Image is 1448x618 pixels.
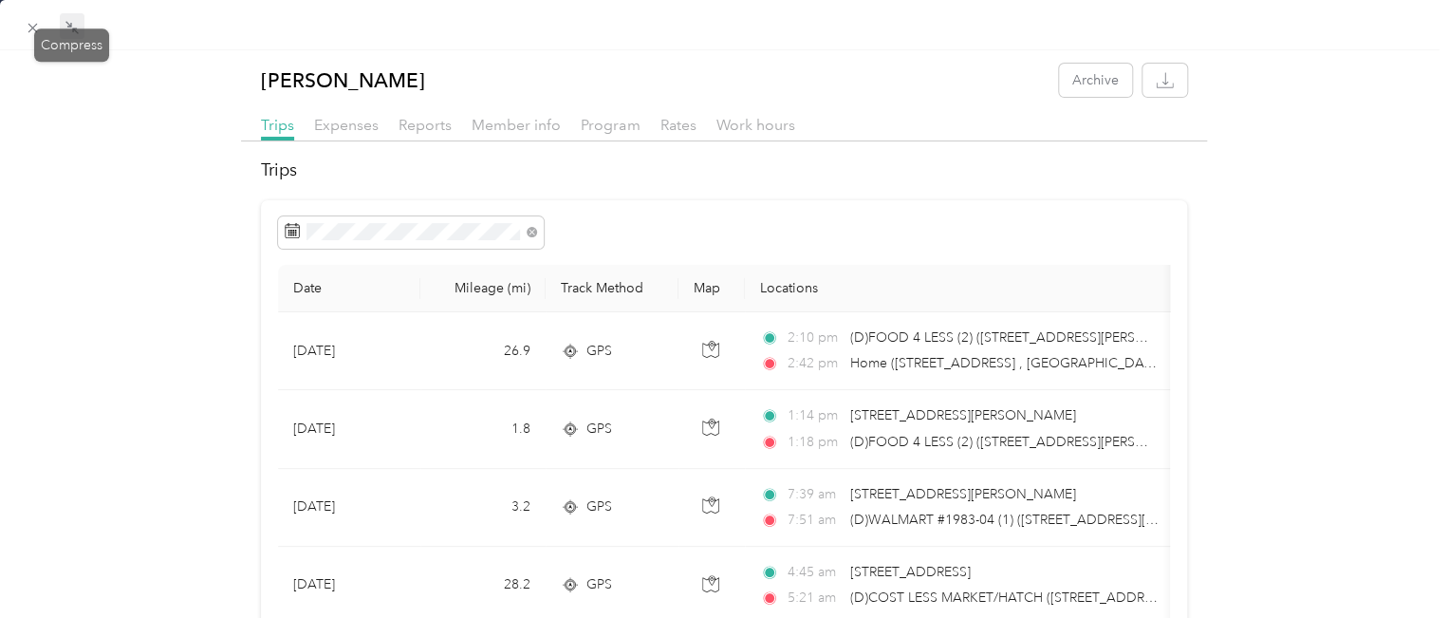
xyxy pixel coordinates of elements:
span: 7:51 am [788,510,842,531]
span: Rates [659,116,696,134]
span: GPS [586,341,612,362]
span: [STREET_ADDRESS][PERSON_NAME] [850,486,1076,502]
th: Locations [745,265,1181,312]
iframe: Everlance-gr Chat Button Frame [1342,512,1448,618]
div: Compress [34,29,109,63]
span: Trips [261,116,294,134]
span: GPS [586,496,612,517]
span: Work hours [715,116,794,134]
td: 3.2 [420,469,546,547]
span: 4:45 am [788,562,842,583]
p: [PERSON_NAME] [261,64,425,97]
th: Map [678,265,745,312]
span: GPS [586,419,612,440]
span: 1:14 pm [788,405,842,426]
th: Mileage (mi) [420,265,546,312]
td: 1.8 [420,390,546,468]
span: Reports [399,116,452,134]
th: Track Method [546,265,678,312]
span: GPS [586,574,612,595]
td: [DATE] [278,312,420,390]
span: (D)WALMART #1983-04 (1) ([STREET_ADDRESS][PERSON_NAME]) [850,512,1251,528]
span: 2:10 pm [788,328,842,348]
td: [DATE] [278,390,420,468]
span: (D)COST LESS MARKET/HATCH ([STREET_ADDRESS][PERSON_NAME]) [850,590,1280,606]
span: (D)FOOD 4 LESS (2) ([STREET_ADDRESS][PERSON_NAME]) [850,329,1210,346]
span: Expenses [314,116,379,134]
span: 7:39 am [788,484,842,505]
span: [STREET_ADDRESS][PERSON_NAME] [850,407,1076,423]
td: [DATE] [278,469,420,547]
span: Member info [472,116,561,134]
span: Program [581,116,640,134]
span: Home ([STREET_ADDRESS] , [GEOGRAPHIC_DATA], [GEOGRAPHIC_DATA]) [850,355,1311,371]
span: 1:18 pm [788,432,842,453]
th: Date [278,265,420,312]
span: (D)FOOD 4 LESS (2) ([STREET_ADDRESS][PERSON_NAME]) [850,434,1210,450]
span: [STREET_ADDRESS] [850,564,971,580]
h2: Trips [261,158,1186,183]
span: 2:42 pm [788,353,842,374]
td: 26.9 [420,312,546,390]
button: Archive [1059,64,1132,97]
span: 5:21 am [788,588,842,609]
